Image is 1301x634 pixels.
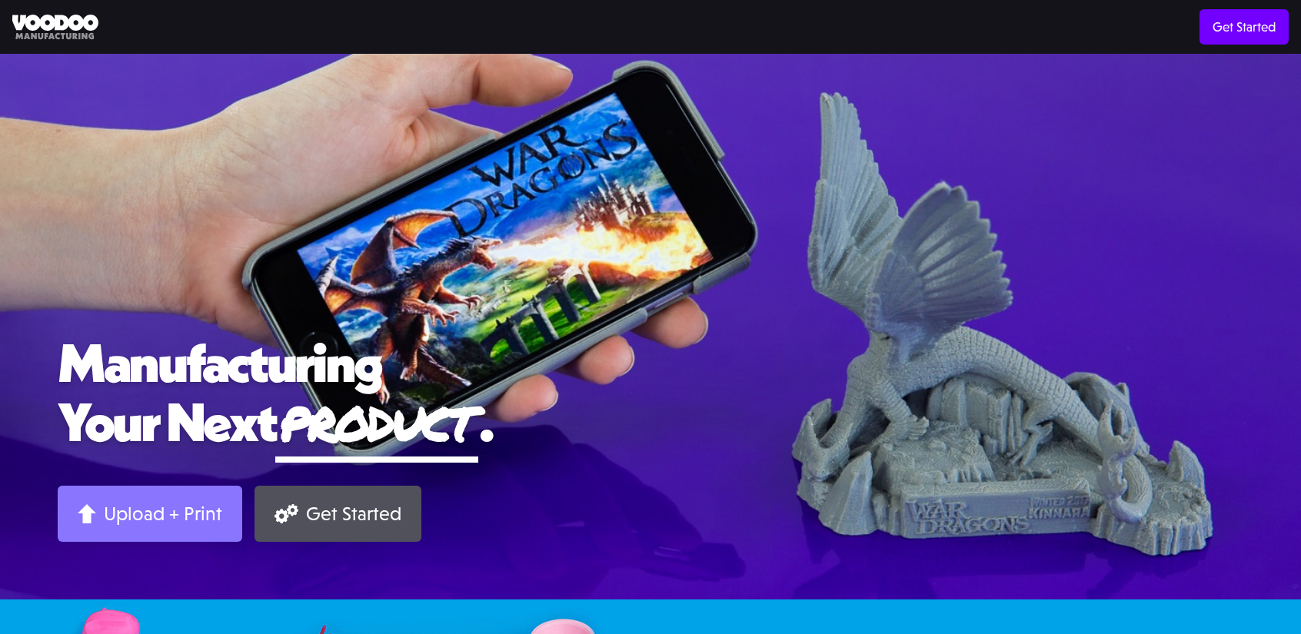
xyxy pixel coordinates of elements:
img: Arrow up [78,504,96,523]
img: Voodoo Manufacturing logo [12,15,98,40]
div: Upload + Print [104,502,222,526]
a: Get Started [1200,9,1289,45]
div: Get Started [306,502,401,526]
a: Upload + Print [58,486,242,542]
img: Gears [275,504,298,523]
h1: Manufacturing Your Next . [58,333,1243,463]
span: product [275,389,478,456]
a: Get Started [255,486,421,542]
